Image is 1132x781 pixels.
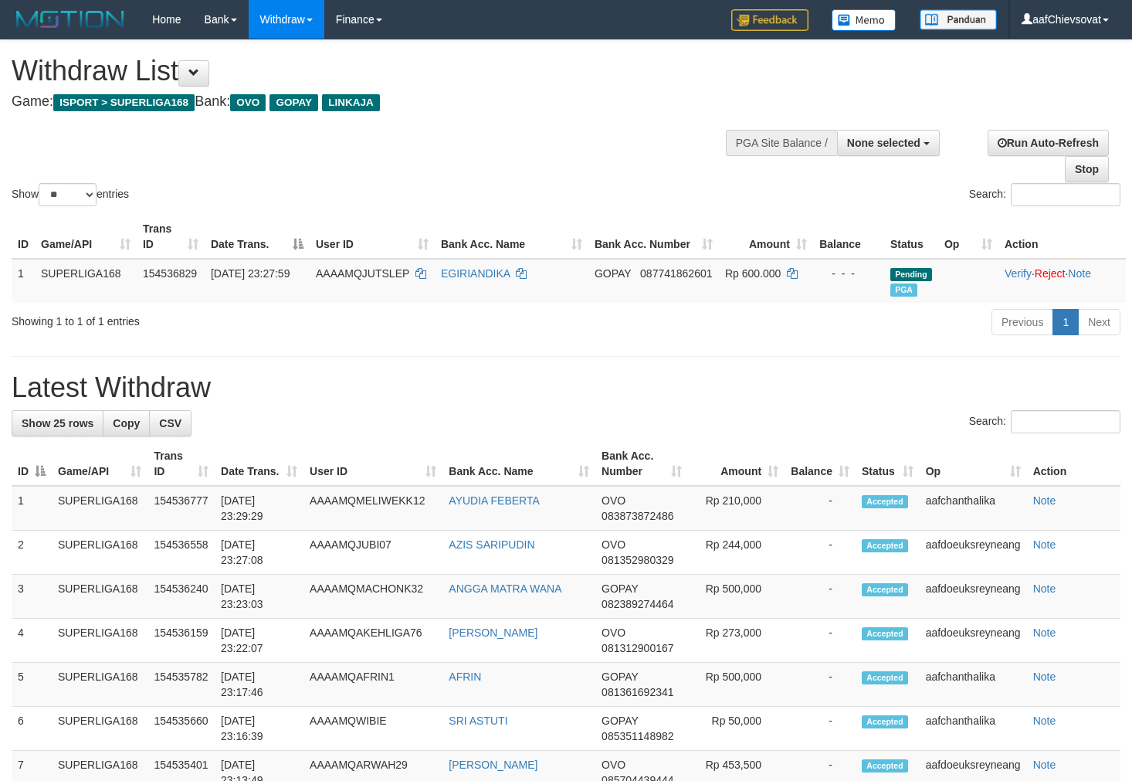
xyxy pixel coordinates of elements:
[862,715,908,728] span: Accepted
[837,130,940,156] button: None selected
[215,707,303,751] td: [DATE] 23:16:39
[1011,183,1120,206] input: Search:
[303,575,442,619] td: AAAAMQMACHONK32
[52,486,147,531] td: SUPERLIGA168
[862,495,908,508] span: Accepted
[920,575,1027,619] td: aafdoeuksreyneang
[303,531,442,575] td: AAAAMQJUBI07
[113,417,140,430] span: Copy
[269,94,318,111] span: GOPAY
[53,94,195,111] span: ISPORT > SUPERLIGA168
[602,671,638,683] span: GOPAY
[588,215,719,259] th: Bank Acc. Number: activate to sort column ascending
[1035,267,1066,280] a: Reject
[12,372,1120,403] h1: Latest Withdraw
[12,259,35,303] td: 1
[149,410,191,436] a: CSV
[449,626,537,639] a: [PERSON_NAME]
[602,494,625,507] span: OVO
[785,707,856,751] td: -
[969,183,1120,206] label: Search:
[1033,759,1056,771] a: Note
[1033,715,1056,727] a: Note
[602,759,625,771] span: OVO
[862,759,908,773] span: Accepted
[12,307,460,329] div: Showing 1 to 1 of 1 entries
[991,309,1053,335] a: Previous
[719,215,813,259] th: Amount: activate to sort column ascending
[52,707,147,751] td: SUPERLIGA168
[303,663,442,707] td: AAAAMQAFRIN1
[847,137,920,149] span: None selected
[1011,410,1120,433] input: Search:
[920,707,1027,751] td: aafchanthalika
[862,671,908,684] span: Accepted
[1033,671,1056,683] a: Note
[602,642,673,654] span: Copy 081312900167 to clipboard
[920,619,1027,663] td: aafdoeuksreyneang
[12,486,52,531] td: 1
[862,627,908,640] span: Accepted
[1078,309,1120,335] a: Next
[12,442,52,486] th: ID: activate to sort column descending
[449,671,481,683] a: AFRIN
[303,442,442,486] th: User ID: activate to sort column ascending
[215,575,303,619] td: [DATE] 23:23:03
[303,619,442,663] td: AAAAMQAKEHLIGA76
[449,538,534,551] a: AZIS SARIPUDIN
[856,442,920,486] th: Status: activate to sort column ascending
[920,486,1027,531] td: aafchanthalika
[52,619,147,663] td: SUPERLIGA168
[602,554,673,566] span: Copy 081352980329 to clipboard
[35,259,137,303] td: SUPERLIGA168
[12,619,52,663] td: 4
[1027,442,1120,486] th: Action
[862,583,908,596] span: Accepted
[230,94,266,111] span: OVO
[103,410,150,436] a: Copy
[211,267,290,280] span: [DATE] 23:27:59
[595,267,631,280] span: GOPAY
[215,531,303,575] td: [DATE] 23:27:08
[595,442,688,486] th: Bank Acc. Number: activate to sort column ascending
[12,8,129,31] img: MOTION_logo.png
[688,663,785,707] td: Rp 500,000
[688,486,785,531] td: Rp 210,000
[813,215,884,259] th: Balance
[449,715,507,727] a: SRI ASTUTI
[819,266,878,281] div: - - -
[884,215,938,259] th: Status
[602,686,673,698] span: Copy 081361692341 to clipboard
[725,267,781,280] span: Rp 600.000
[785,575,856,619] td: -
[303,486,442,531] td: AAAAMQMELIWEKK12
[832,9,896,31] img: Button%20Memo.svg
[205,215,310,259] th: Date Trans.: activate to sort column descending
[602,582,638,595] span: GOPAY
[1033,626,1056,639] a: Note
[12,575,52,619] td: 3
[988,130,1109,156] a: Run Auto-Refresh
[640,267,712,280] span: Copy 087741862601 to clipboard
[449,759,537,771] a: [PERSON_NAME]
[785,442,856,486] th: Balance: activate to sort column ascending
[12,56,739,87] h1: Withdraw List
[12,410,103,436] a: Show 25 rows
[215,486,303,531] td: [DATE] 23:29:29
[969,410,1120,433] label: Search:
[731,9,808,31] img: Feedback.jpg
[890,284,917,297] span: Marked by aafheankoy
[449,582,561,595] a: ANGGA MATRA WANA
[1065,156,1109,182] a: Stop
[785,663,856,707] td: -
[1033,582,1056,595] a: Note
[938,215,998,259] th: Op: activate to sort column ascending
[998,215,1126,259] th: Action
[785,486,856,531] td: -
[147,707,215,751] td: 154535660
[602,626,625,639] span: OVO
[52,575,147,619] td: SUPERLIGA168
[862,539,908,552] span: Accepted
[310,215,435,259] th: User ID: activate to sort column ascending
[22,417,93,430] span: Show 25 rows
